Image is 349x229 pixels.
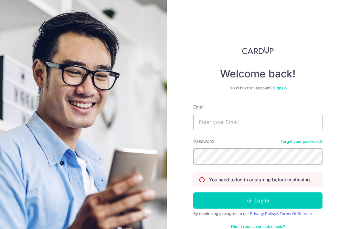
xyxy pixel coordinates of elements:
a: Sign up [273,86,287,90]
a: Terms Of Service [280,211,312,216]
a: Privacy Policy [250,211,276,216]
a: Forgot your password? [280,139,323,144]
label: Password [193,138,214,144]
label: Email [193,104,204,110]
input: Enter your Email [193,114,323,130]
div: By continuing you agree to our & [193,211,323,216]
div: Don’t have an account? [193,86,323,91]
button: Log in [193,192,323,209]
p: You need to log in or sign up before continuing. [209,177,311,183]
h4: Welcome back! [193,67,323,80]
img: CardUp Logo [242,47,274,54]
